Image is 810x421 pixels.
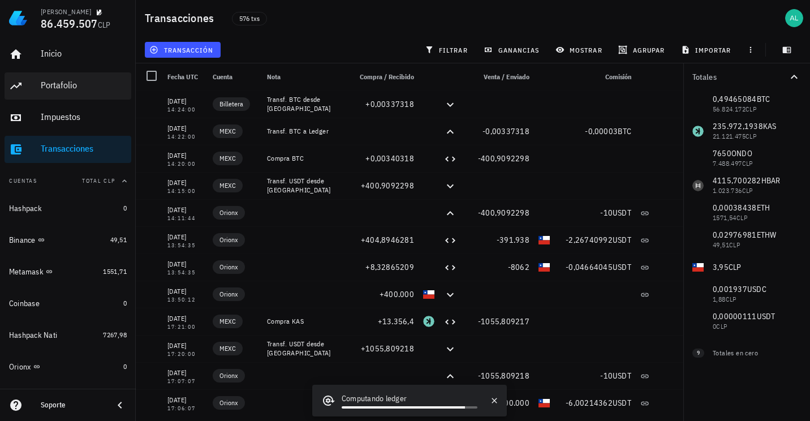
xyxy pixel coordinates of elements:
[167,286,204,297] div: [DATE]
[361,235,414,245] span: +404,8946281
[219,207,238,218] span: Orionx
[219,98,243,110] span: Billetera
[98,20,111,30] span: CLP
[538,261,550,273] div: CLP-icon
[618,126,631,136] span: BTC
[5,258,131,285] a: Metamask 1551,71
[479,42,546,58] button: ganancias
[167,134,204,140] div: 14:22:00
[600,208,613,218] span: -10
[123,362,127,371] span: 0
[378,316,414,327] span: +13.356,4
[538,397,550,409] div: CLP-icon
[380,289,414,299] span: +400.000
[613,398,631,408] span: USDT
[423,153,434,164] div: BTC-icon
[5,353,131,380] a: Orionx 0
[110,235,127,244] span: 49,51
[9,204,42,213] div: Hashpack
[167,231,204,243] div: [DATE]
[361,343,414,354] span: +1055,809218
[41,48,127,59] div: Inicio
[423,98,434,110] div: BTC-icon
[41,7,91,16] div: [PERSON_NAME]
[9,9,27,27] img: LedgiFi
[167,259,204,270] div: [DATE]
[423,234,434,246] div: USDT-icon
[208,63,262,91] div: Cuenta
[621,45,665,54] span: agrupar
[538,126,550,137] div: BTC-icon
[427,45,468,54] span: filtrar
[167,150,204,161] div: [DATE]
[478,153,529,164] span: -400,9092298
[145,9,218,27] h1: Transacciones
[9,362,31,372] div: Orionx
[613,262,631,272] span: USDT
[219,234,238,246] span: Orionx
[697,349,700,358] span: 9
[538,153,550,164] div: USDT-icon
[167,72,198,81] span: Fecha UTC
[267,317,342,326] div: Compra KAS
[167,324,204,330] div: 17:21:00
[420,42,475,58] button: filtrar
[267,95,342,113] div: Transf. BTC desde [GEOGRAPHIC_DATA]
[785,9,803,27] div: avatar
[145,42,221,58] button: transacción
[538,207,550,218] div: USDT-icon
[41,401,104,410] div: Soporte
[167,204,204,216] div: [DATE]
[478,316,529,327] span: -1055,809217
[5,226,131,254] a: Binance 49,51
[683,45,731,54] span: importar
[167,177,204,188] div: [DATE]
[167,379,204,384] div: 17:07:07
[5,321,131,349] a: Hashpack Nati 7267,98
[478,371,529,381] span: -1055,809218
[41,80,127,91] div: Portafolio
[423,316,434,327] div: KAS-icon
[167,123,204,134] div: [DATE]
[123,204,127,212] span: 0
[713,348,778,358] div: Totales en cero
[566,398,613,408] span: -6,00214362
[5,72,131,100] a: Portafolio
[267,154,342,163] div: Compra BTC
[497,235,529,245] span: -391.938
[267,177,342,195] div: Transf. USDT desde [GEOGRAPHIC_DATA]
[423,180,434,191] div: USDT-icon
[683,63,810,91] button: Totales
[167,243,204,248] div: 13:54:35
[423,343,434,354] div: USDT-icon
[490,398,530,408] span: -1.000.000
[267,127,342,136] div: Transf. BTC a Ledger
[9,235,36,245] div: Binance
[613,208,631,218] span: USDT
[538,370,550,381] div: USDT-icon
[219,397,238,409] span: Orionx
[219,370,238,381] span: Orionx
[360,72,414,81] span: Compra / Recibido
[462,63,534,91] div: Venta / Enviado
[676,42,738,58] button: importar
[600,371,613,381] span: -10
[5,167,131,195] button: CuentasTotal CLP
[167,313,204,324] div: [DATE]
[342,393,477,406] div: Computando ledger
[9,267,44,277] div: Metamask
[167,340,204,351] div: [DATE]
[103,267,127,276] span: 1551,71
[167,367,204,379] div: [DATE]
[538,316,550,327] div: USDT-icon
[82,177,115,184] span: Total CLP
[41,111,127,122] div: Impuestos
[152,45,213,54] span: transacción
[365,99,414,109] span: +0,00337318
[566,262,613,272] span: -0,04664045
[219,316,236,327] span: MEXC
[167,96,204,107] div: [DATE]
[213,72,232,81] span: Cuenta
[267,340,342,358] div: Transf. USDT desde [GEOGRAPHIC_DATA]
[478,208,529,218] span: -400,9092298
